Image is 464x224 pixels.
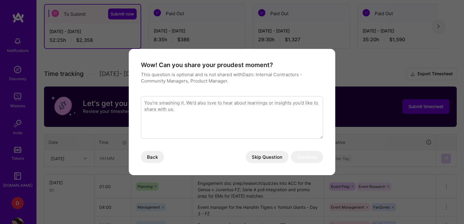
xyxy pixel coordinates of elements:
button: Back [141,151,164,163]
button: Continue [291,151,323,163]
div: modal [129,49,335,175]
h4: Wow! Can you share your proudest moment? [141,61,323,69]
button: Skip Question [246,151,288,163]
p: This question is optional and is not shared with Dazn: Internal Contractors - Community Managers,... [141,71,323,84]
